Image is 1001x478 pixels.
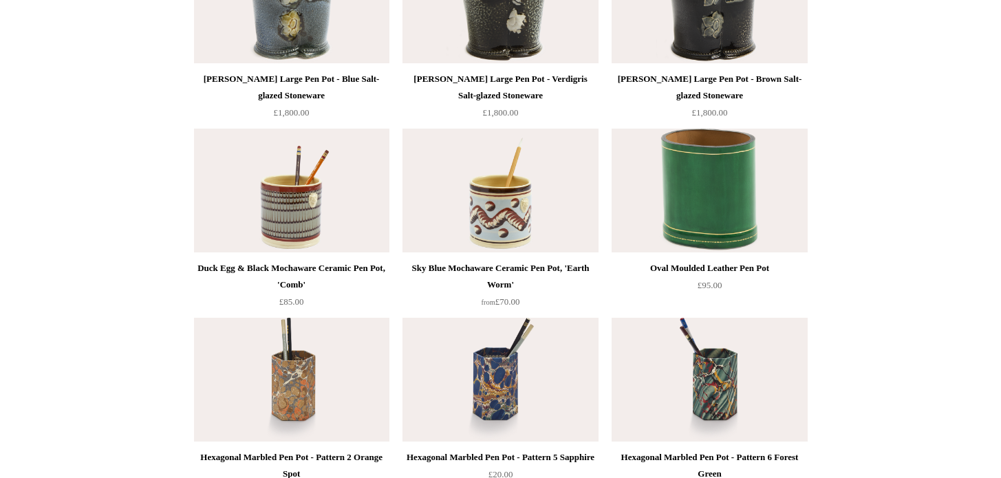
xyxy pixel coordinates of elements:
img: Hexagonal Marbled Pen Pot - Pattern 5 Sapphire [402,318,598,442]
a: Oval Moulded Leather Pen Pot £95.00 [612,260,807,316]
a: Duck Egg & Black Mochaware Ceramic Pen Pot, 'Comb' £85.00 [194,260,389,316]
span: £1,800.00 [692,107,728,118]
a: [PERSON_NAME] Large Pen Pot - Verdigris Salt-glazed Stoneware £1,800.00 [402,71,598,127]
a: [PERSON_NAME] Large Pen Pot - Blue Salt-glazed Stoneware £1,800.00 [194,71,389,127]
img: Hexagonal Marbled Pen Pot - Pattern 2 Orange Spot [194,318,389,442]
div: [PERSON_NAME] Large Pen Pot - Brown Salt-glazed Stoneware [615,71,804,104]
div: Oval Moulded Leather Pen Pot [615,260,804,276]
a: Hexagonal Marbled Pen Pot - Pattern 6 Forest Green Hexagonal Marbled Pen Pot - Pattern 6 Forest G... [612,318,807,442]
div: Duck Egg & Black Mochaware Ceramic Pen Pot, 'Comb' [197,260,386,293]
div: Sky Blue Mochaware Ceramic Pen Pot, 'Earth Worm' [406,260,594,293]
div: Hexagonal Marbled Pen Pot - Pattern 5 Sapphire [406,449,594,466]
a: Hexagonal Marbled Pen Pot - Pattern 2 Orange Spot Hexagonal Marbled Pen Pot - Pattern 2 Orange Spot [194,318,389,442]
a: Duck Egg & Black Mochaware Ceramic Pen Pot, 'Comb' Duck Egg & Black Mochaware Ceramic Pen Pot, 'C... [194,129,389,252]
a: Hexagonal Marbled Pen Pot - Pattern 5 Sapphire Hexagonal Marbled Pen Pot - Pattern 5 Sapphire [402,318,598,442]
span: £85.00 [279,296,304,307]
div: [PERSON_NAME] Large Pen Pot - Verdigris Salt-glazed Stoneware [406,71,594,104]
span: £1,800.00 [274,107,310,118]
img: Duck Egg & Black Mochaware Ceramic Pen Pot, 'Comb' [194,129,389,252]
span: £95.00 [698,280,722,290]
img: Hexagonal Marbled Pen Pot - Pattern 6 Forest Green [612,318,807,442]
span: from [482,298,495,306]
a: Oval Moulded Leather Pen Pot Oval Moulded Leather Pen Pot [612,129,807,252]
a: Sky Blue Mochaware Ceramic Pen Pot, 'Earth Worm' from£70.00 [402,260,598,316]
a: [PERSON_NAME] Large Pen Pot - Brown Salt-glazed Stoneware £1,800.00 [612,71,807,127]
img: Sky Blue Mochaware Ceramic Pen Pot, 'Earth Worm' [402,129,598,252]
span: £70.00 [482,296,520,307]
a: Sky Blue Mochaware Ceramic Pen Pot, 'Earth Worm' Sky Blue Mochaware Ceramic Pen Pot, 'Earth Worm' [402,129,598,252]
img: Oval Moulded Leather Pen Pot [612,129,807,252]
div: [PERSON_NAME] Large Pen Pot - Blue Salt-glazed Stoneware [197,71,386,104]
span: £1,800.00 [483,107,519,118]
